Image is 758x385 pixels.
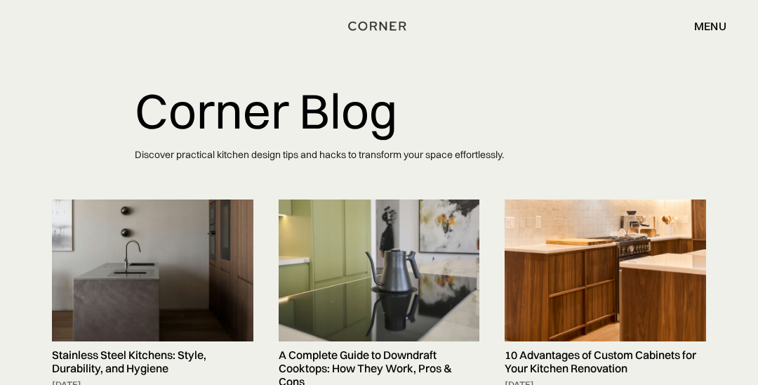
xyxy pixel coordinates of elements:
h5: Stainless Steel Kitchens: Style, Durability, and Hygiene [52,348,253,375]
a: home [350,17,408,35]
p: Discover practical kitchen design tips and hacks to transform your space effortlessly. [135,138,623,172]
div: menu [680,14,726,38]
h5: 10 Advantages of Custom Cabinets for Your Kitchen Renovation [505,348,706,375]
div: menu [694,20,726,32]
h1: Corner Blog [135,84,623,138]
